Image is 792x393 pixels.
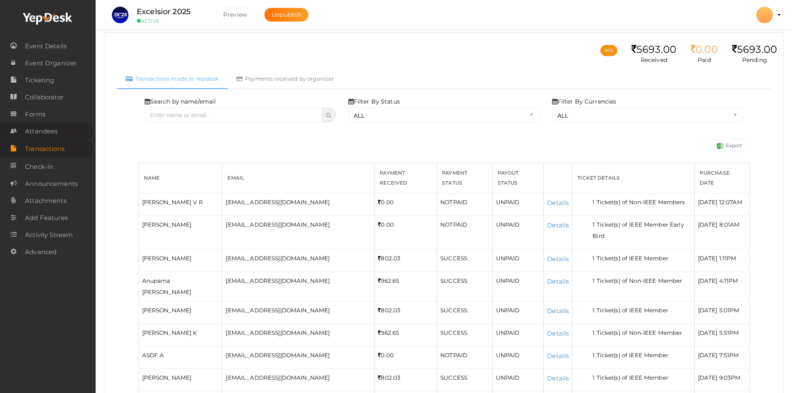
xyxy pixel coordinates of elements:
span: SUCCESS [440,307,467,314]
span: Activity Stream [25,227,73,243]
a: Transactions made in Yepdesk [117,69,228,89]
p: Paid [691,56,718,64]
span: Forms [25,106,45,123]
td: UNPAID [492,272,543,301]
span: Add Features [25,210,68,226]
span: [DATE] 7:51PM [698,352,739,358]
label: Search by name/email [145,97,216,106]
a: Details [547,221,569,229]
span: [PERSON_NAME] [142,255,192,262]
span: [PERSON_NAME] [142,374,192,381]
td: UNPAID [492,215,543,249]
a: Details [547,277,569,285]
li: 1 Ticket(s) of Non-IEEE Members [592,197,691,208]
th: Email [222,163,375,193]
span: [EMAIL_ADDRESS][DOMAIN_NAME] [226,221,330,228]
img: IIZWXVCU_small.png [112,7,128,23]
span: Ticketing [25,72,54,89]
a: Details [547,329,569,337]
span: [DATE] 5:51PM [698,329,739,336]
span: 0.00 [378,199,394,205]
th: Payment Status [437,163,493,193]
span: Unpublish [271,11,301,18]
div: 5693.00 [632,44,676,56]
span: [PERSON_NAME] [142,221,192,228]
a: Payments received by organizer [228,69,343,89]
a: Details [547,255,569,263]
span: [EMAIL_ADDRESS][DOMAIN_NAME] [226,199,330,205]
a: Details [547,307,569,315]
span: [EMAIL_ADDRESS][DOMAIN_NAME] [226,307,330,314]
span: 802.03 [378,374,400,381]
span: Event Organizer [25,55,76,72]
span: SUCCESS [440,277,467,284]
span: [PERSON_NAME] [142,307,192,314]
span: Check-in [25,158,53,175]
span: [DATE] 12:07AM [698,199,743,205]
span: [EMAIL_ADDRESS][DOMAIN_NAME] [226,329,330,336]
span: [PERSON_NAME] K [142,329,197,336]
span: SUCCESS [440,374,467,381]
button: Unpublish [264,8,308,22]
span: [EMAIL_ADDRESS][DOMAIN_NAME] [226,352,330,358]
span: Anupama [PERSON_NAME] [142,277,192,295]
td: UNPAID [492,249,543,272]
td: UNPAID [492,324,543,346]
span: 802.03 [378,307,400,314]
span: NOTPAID [440,221,467,228]
th: Payment Received [375,163,437,193]
td: UNPAID [492,368,543,391]
span: NOTPAID [440,352,467,358]
span: SUCCESS [440,255,467,262]
span: SUCCESS [440,329,467,336]
button: INR [600,45,617,56]
span: [DATE] 4:11PM [698,277,738,284]
th: Name [138,163,222,193]
span: Announcements [25,175,78,192]
td: UNPAID [492,193,543,215]
span: Event Details [25,38,67,54]
li: 1 Ticket(s) of IEEE Member [592,305,691,316]
label: Excelsior 2025 [137,6,190,18]
p: Received [632,56,676,64]
label: Filter By Status [348,97,400,106]
small: ACTIVE [137,18,203,24]
th: Payout Status [492,163,543,193]
span: 802.03 [378,255,400,262]
a: Details [547,199,569,207]
a: Export [710,139,750,152]
th: Purchase Date [694,163,749,193]
li: 1 Ticket(s) of IEEE Member [592,350,691,361]
td: UNPAID [492,346,543,368]
span: 962.65 [378,277,399,284]
li: 1 Ticket(s) of IEEE Member [592,253,691,264]
span: Collaborator [25,89,64,106]
span: 0.00 [378,352,394,358]
span: ASDF A [142,352,164,358]
a: Details [547,352,569,360]
span: NOTPAID [440,199,467,205]
p: Pending [732,56,777,64]
span: [DATE] 8:01AM [698,221,740,228]
span: [EMAIL_ADDRESS][DOMAIN_NAME] [226,255,330,262]
a: Details [547,374,569,382]
span: [PERSON_NAME] V R [142,199,203,205]
span: [EMAIL_ADDRESS][DOMAIN_NAME] [226,277,330,284]
span: 0.00 [378,221,394,228]
span: [DATE] 9:03PM [698,374,741,381]
span: Transactions [25,141,64,157]
td: UNPAID [492,301,543,324]
label: Filter By Currencies [552,97,617,106]
input: Enter name or email.. [145,108,323,122]
span: [DATE] 1:11PM [698,255,737,262]
span: Attachments [25,193,67,209]
span: [EMAIL_ADDRESS][DOMAIN_NAME] [226,374,330,381]
li: 1 Ticket(s) of Non-IEEE Member [592,275,691,287]
span: [DATE] 5:01PM [698,307,740,314]
th: Ticket Details [572,163,695,193]
div: 0.00 [691,44,718,56]
li: 1 Ticket(s) of IEEE Member Early Bird [592,219,691,242]
img: Success [717,143,723,149]
span: Attendees [25,123,57,140]
li: 1 Ticket(s) of Non-IEEE Member [592,327,691,339]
